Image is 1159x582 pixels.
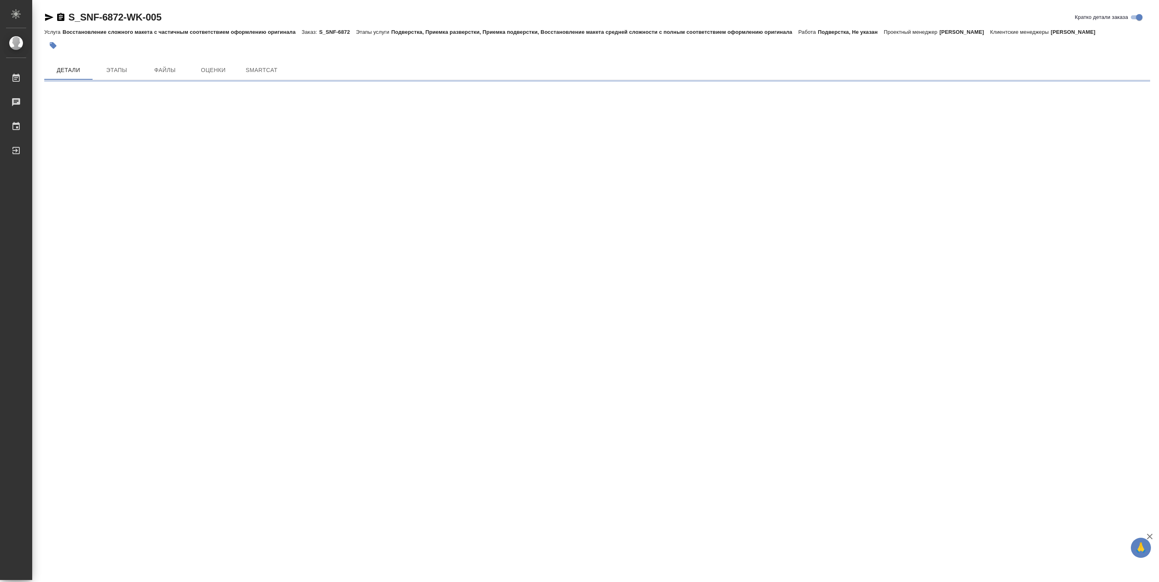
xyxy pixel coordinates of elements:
span: Оценки [194,65,233,75]
p: Заказ: [302,29,319,35]
span: Этапы [97,65,136,75]
p: Работа [798,29,818,35]
span: 🙏 [1134,539,1148,556]
p: Этапы услуги [356,29,392,35]
button: 🙏 [1131,538,1151,558]
a: S_SNF-6872-WK-005 [68,12,161,23]
p: Проектный менеджер [884,29,939,35]
p: S_SNF-6872 [319,29,356,35]
p: Услуга [44,29,62,35]
p: [PERSON_NAME] [939,29,990,35]
span: SmartCat [242,65,281,75]
button: Добавить тэг [44,37,62,54]
span: Файлы [146,65,184,75]
span: Детали [49,65,88,75]
span: Кратко детали заказа [1075,13,1128,21]
p: Восстановление сложного макета с частичным соответствием оформлению оригинала [62,29,301,35]
p: [PERSON_NAME] [1051,29,1101,35]
p: Клиентские менеджеры [990,29,1051,35]
p: Подверстка, Приемка разверстки, Приемка подверстки, Восстановление макета средней сложности с пол... [391,29,798,35]
button: Скопировать ссылку для ЯМессенджера [44,12,54,22]
button: Скопировать ссылку [56,12,66,22]
p: Подверстка, Не указан [818,29,884,35]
